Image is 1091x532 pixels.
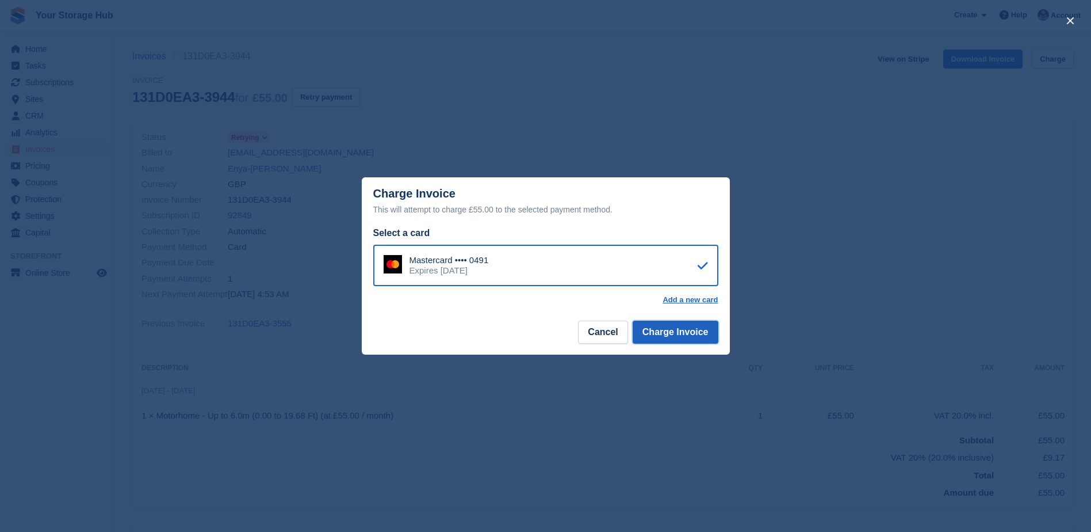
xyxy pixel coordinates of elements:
div: Charge Invoice [373,187,718,216]
button: close [1061,12,1079,30]
a: Add a new card [663,295,718,305]
img: Mastercard Logo [384,255,402,273]
div: Mastercard •••• 0491 [409,255,489,265]
div: This will attempt to charge £55.00 to the selected payment method. [373,203,718,216]
button: Charge Invoice [633,321,718,344]
div: Select a card [373,226,718,240]
div: Expires [DATE] [409,265,489,276]
button: Cancel [578,321,627,344]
